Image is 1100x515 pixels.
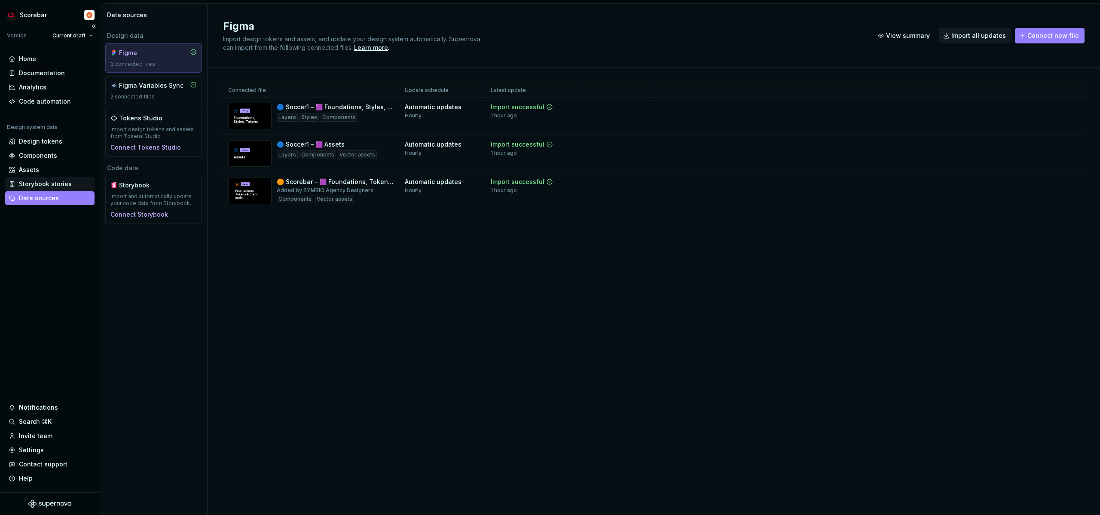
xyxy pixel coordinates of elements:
button: View summary [874,28,935,43]
div: 🔵 Soccer1 – 🟪 Foundations, Styles, Tokens [277,103,394,111]
a: Components [5,149,95,162]
button: Connect new file [1015,28,1085,43]
div: 🟠 Scorebar – 🟪 Foundations, Tokens & Brand codes [277,178,394,186]
button: Import all updates [939,28,1011,43]
button: Collapse sidebar [88,20,100,32]
div: Help [19,474,33,483]
div: Import successful [491,178,544,186]
div: Analytics [19,83,46,92]
div: Import successful [491,140,544,149]
div: 🔵 Soccer1 – 🟪 Assets [277,140,345,149]
div: Design data [105,31,202,40]
div: Hourly [405,112,422,119]
div: Version [7,32,27,39]
button: Connect Tokens Studio [110,143,181,152]
div: Vector assets [315,195,354,203]
div: Automatic updates [405,178,461,186]
div: 3 connected files [110,61,197,67]
div: Import design tokens and assets from Tokens Studio [110,126,197,140]
div: Code data [105,164,202,172]
div: Figma [119,49,160,57]
div: 1 hour ago [491,112,517,119]
div: Scorebar [20,11,47,19]
div: Documentation [19,69,65,77]
div: Storybook [119,181,160,190]
a: Documentation [5,66,95,80]
a: Code automation [5,95,95,108]
div: Design tokens [19,137,62,146]
a: StorybookImport and automatically update your code data from Storybook.Connect Storybook [105,176,202,224]
a: Analytics [5,80,95,94]
a: Design tokens [5,135,95,148]
th: Connected file [223,83,400,98]
a: Settings [5,443,95,457]
button: Search ⌘K [5,415,95,429]
button: Contact support [5,457,95,471]
th: Update schedule [400,83,486,98]
span: Connect new file [1027,31,1079,40]
div: Design system data [7,124,58,131]
div: Vector assets [338,150,377,159]
a: Data sources [5,191,95,205]
button: Current draft [49,30,96,42]
div: Storybook stories [19,180,72,188]
div: Contact support [19,460,67,469]
div: Hourly [405,187,422,194]
div: Tokens Studio [119,114,162,123]
div: Search ⌘K [19,417,52,426]
a: Figma Variables Sync2 connected files [105,76,202,105]
img: SYMBIO Agency Designers [84,10,95,20]
div: Invite team [19,432,52,440]
div: Automatic updates [405,103,461,111]
div: Figma Variables Sync [119,81,183,90]
div: Components [321,113,357,122]
a: Tokens StudioImport design tokens and assets from Tokens StudioConnect Tokens Studio [105,109,202,157]
div: Styles [299,113,319,122]
a: Assets [5,163,95,177]
span: . [353,45,389,51]
div: Layers [277,150,298,159]
div: Hourly [405,150,422,156]
div: 2 connected files [110,93,197,100]
div: Added by SYMBIO Agency Designers [277,187,373,194]
div: 1 hour ago [491,187,517,194]
div: Import successful [491,103,544,111]
a: Storybook stories [5,177,95,191]
span: Current draft [52,32,86,39]
span: View summary [886,31,930,40]
div: Code automation [19,97,71,106]
div: Assets [19,166,39,174]
span: Import all updates [951,31,1006,40]
a: Invite team [5,429,95,443]
div: Components [299,150,336,159]
div: Data sources [107,11,204,19]
div: Home [19,55,36,63]
button: ScorebarSYMBIO Agency Designers [2,6,98,24]
svg: Supernova Logo [28,500,71,508]
div: 1 hour ago [491,150,517,156]
div: Settings [19,446,44,454]
span: Import design tokens and assets, and update your design system automatically. Supernova can impor... [223,35,482,51]
div: Components [277,195,313,203]
h2: Figma [223,19,863,33]
div: Data sources [19,194,59,202]
button: Connect Storybook [110,210,168,219]
div: Components [19,151,57,160]
a: Figma3 connected files [105,43,202,73]
a: Learn more [354,43,388,52]
button: Help [5,472,95,485]
img: 1cfd2711-9720-4cf8-9a0a-efdc1fe4f993.png [6,10,16,20]
div: Layers [277,113,298,122]
div: Import and automatically update your code data from Storybook. [110,193,197,207]
a: Home [5,52,95,66]
th: Latest update [486,83,575,98]
div: Automatic updates [405,140,461,149]
div: Notifications [19,403,58,412]
button: Notifications [5,401,95,414]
